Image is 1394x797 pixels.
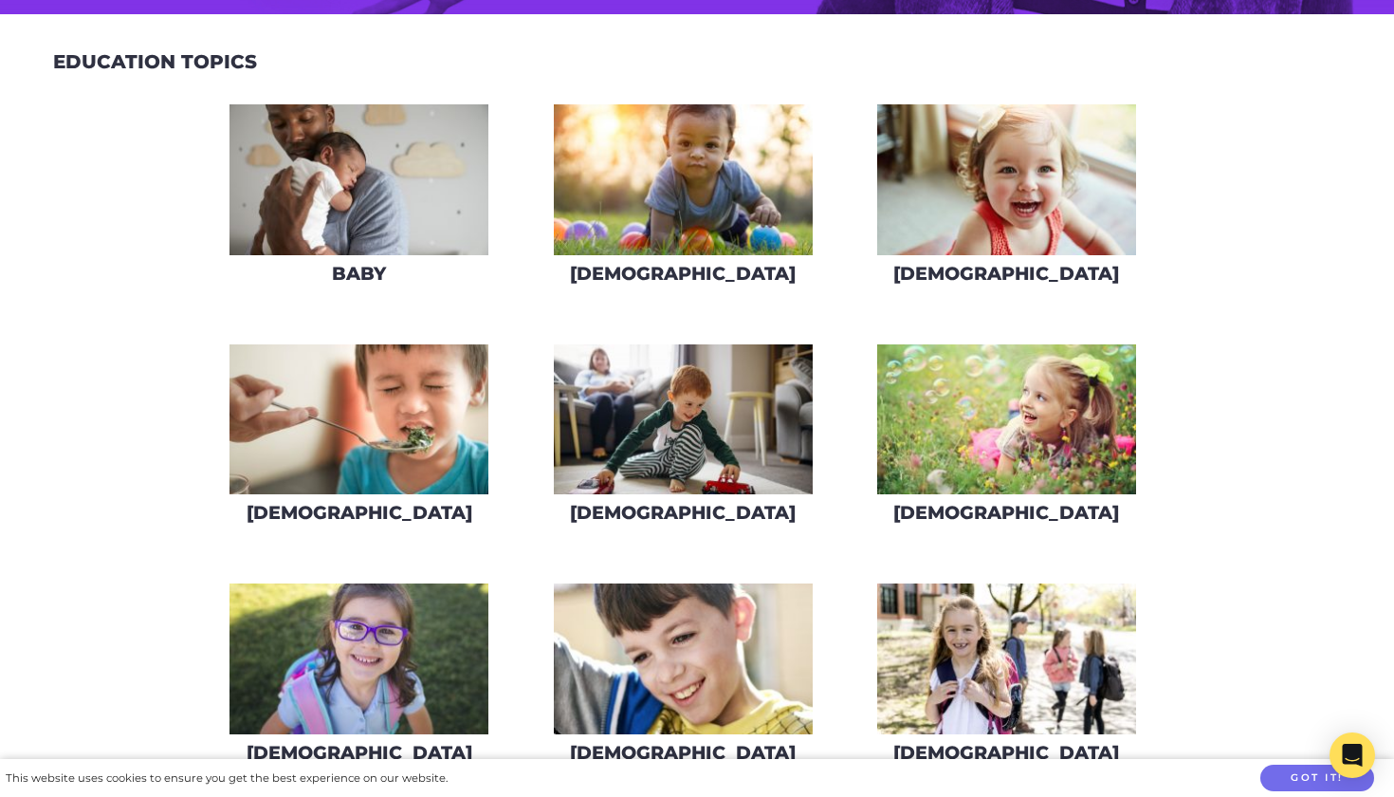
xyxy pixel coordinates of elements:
img: iStock-626842222-275x160.jpg [554,344,813,495]
div: Open Intercom Messenger [1330,732,1375,778]
a: [DEMOGRAPHIC_DATA] [876,583,1137,777]
h3: [DEMOGRAPHIC_DATA] [247,502,472,524]
h3: [DEMOGRAPHIC_DATA] [893,263,1119,285]
div: This website uses cookies to ensure you get the best experience on our website. [6,769,448,788]
a: [DEMOGRAPHIC_DATA] [876,343,1137,538]
h3: [DEMOGRAPHIC_DATA] [247,742,472,764]
img: AdobeStock_216518370-275x160.jpeg [554,584,813,734]
h3: [DEMOGRAPHIC_DATA] [570,263,796,285]
a: Baby [229,103,489,298]
a: [DEMOGRAPHIC_DATA] [229,583,489,777]
a: [DEMOGRAPHIC_DATA] [553,583,814,777]
img: iStock-620709410-275x160.jpg [554,104,813,255]
img: AdobeStock_217987832-275x160.jpeg [229,344,488,495]
img: AdobeStock_144860523-275x160.jpeg [229,104,488,255]
h2: Education Topics [53,50,257,73]
img: AdobeStock_206529425-275x160.jpeg [877,584,1136,734]
h3: [DEMOGRAPHIC_DATA] [570,742,796,764]
a: [DEMOGRAPHIC_DATA] [229,343,489,538]
img: iStock-678589610_super-275x160.jpg [877,104,1136,255]
img: AdobeStock_43690577-275x160.jpeg [877,344,1136,495]
h3: [DEMOGRAPHIC_DATA] [570,502,796,524]
button: Got it! [1260,765,1374,792]
a: [DEMOGRAPHIC_DATA] [553,343,814,538]
h3: Baby [332,263,386,285]
a: [DEMOGRAPHIC_DATA] [553,103,814,298]
a: [DEMOGRAPHIC_DATA] [876,103,1137,298]
h3: [DEMOGRAPHIC_DATA] [893,502,1119,524]
img: iStock-609791422_super-275x160.jpg [229,584,488,734]
h3: [DEMOGRAPHIC_DATA] [893,742,1119,764]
